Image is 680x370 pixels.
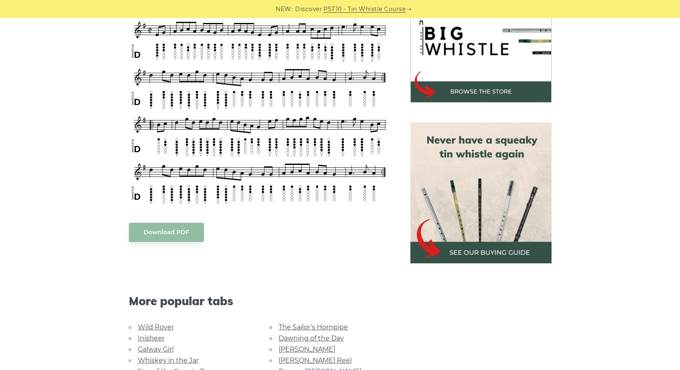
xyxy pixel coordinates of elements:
[138,323,174,331] a: Wild Rover
[279,345,335,353] a: [PERSON_NAME]
[138,334,165,342] a: Inisheer
[138,356,199,364] a: Whiskey in the Jar
[129,294,391,308] span: More popular tabs
[279,356,352,364] a: [PERSON_NAME] Reel
[323,5,405,14] a: PST10 - Tin Whistle Course
[279,334,344,342] a: Dawning of the Day
[129,223,204,242] a: Download PDF
[138,345,174,353] a: Galway Girl
[279,323,348,331] a: The Sailor’s Hornpipe
[410,122,552,263] img: tin whistle buying guide
[276,5,293,14] span: NEW:
[295,5,322,14] span: Discover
